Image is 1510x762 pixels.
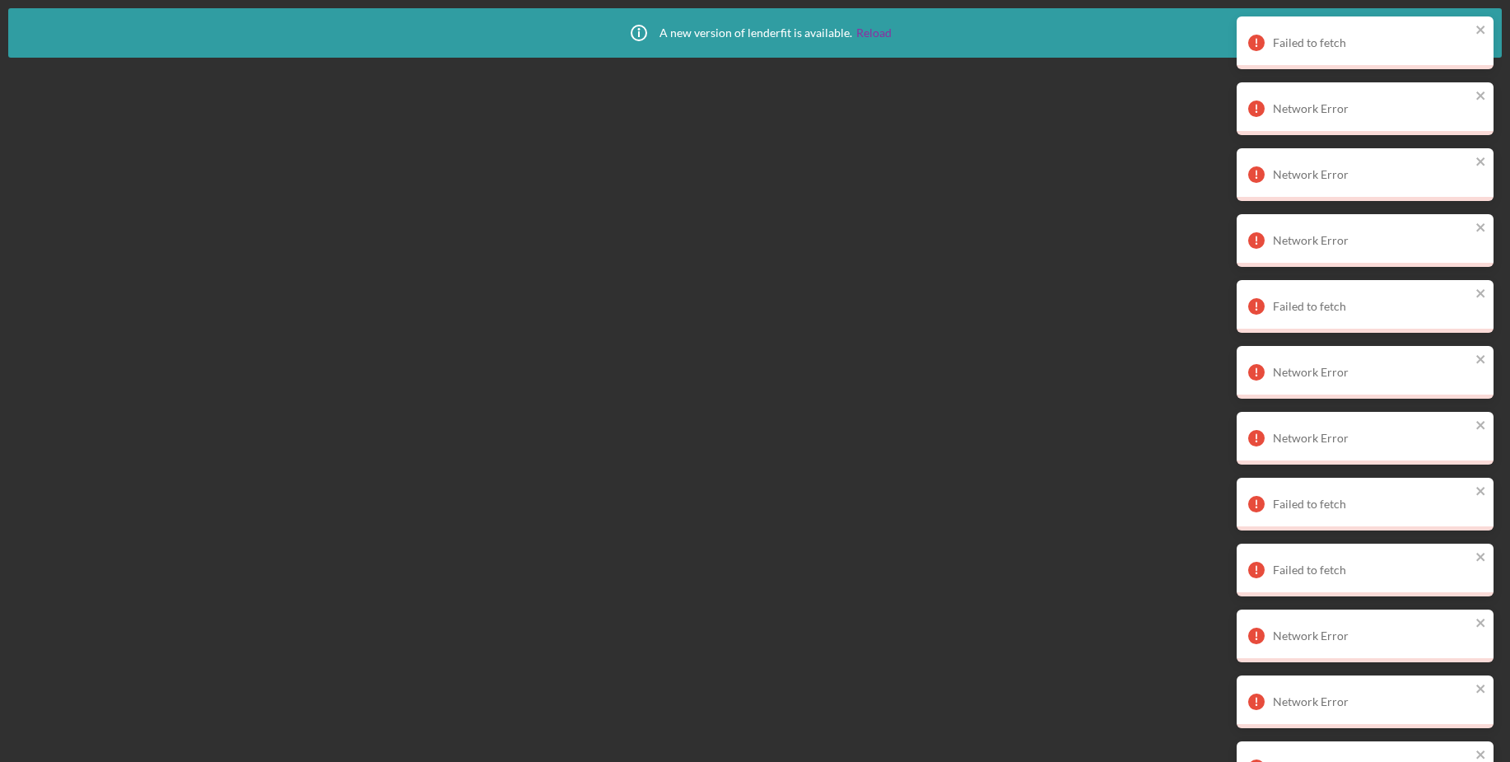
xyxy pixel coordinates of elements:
[1475,616,1487,632] button: close
[1273,36,1470,49] div: Failed to fetch
[1273,300,1470,313] div: Failed to fetch
[1475,155,1487,171] button: close
[1475,89,1487,105] button: close
[1273,563,1470,577] div: Failed to fetch
[1475,550,1487,566] button: close
[1475,287,1487,302] button: close
[1273,168,1470,181] div: Network Error
[1475,23,1487,39] button: close
[1475,221,1487,236] button: close
[1273,102,1470,115] div: Network Error
[1475,353,1487,368] button: close
[1273,695,1470,708] div: Network Error
[1273,498,1470,511] div: Failed to fetch
[1475,682,1487,698] button: close
[618,12,892,54] div: A new version of lenderfit is available.
[1475,418,1487,434] button: close
[856,26,892,40] a: Reload
[1475,484,1487,500] button: close
[1273,366,1470,379] div: Network Error
[1273,432,1470,445] div: Network Error
[1273,629,1470,643] div: Network Error
[1273,234,1470,247] div: Network Error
